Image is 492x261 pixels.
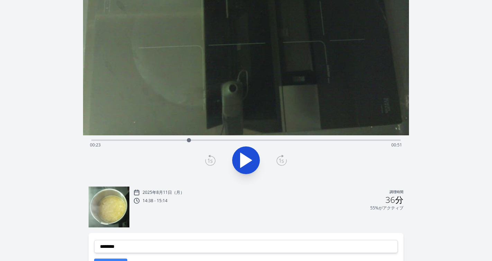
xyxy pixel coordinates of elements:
[143,198,167,204] font: 14:38 - 15:14
[143,189,184,195] font: 2025年8月11日（月）
[90,142,101,148] font: 00:23
[390,190,403,194] font: 調理時間
[370,205,403,211] font: 55%がアクティブ
[385,194,403,205] font: 36分
[391,142,402,148] font: 00:51
[89,187,129,227] img: 250811133900_thumb.jpeg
